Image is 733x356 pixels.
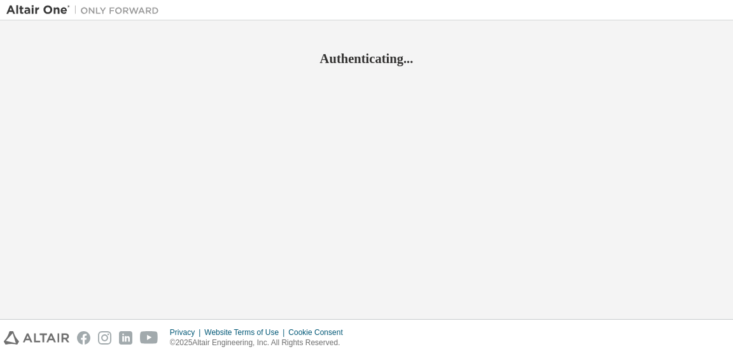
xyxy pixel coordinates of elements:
[98,331,111,345] img: instagram.svg
[77,331,90,345] img: facebook.svg
[6,50,727,67] h2: Authenticating...
[170,338,351,348] p: © 2025 Altair Engineering, Inc. All Rights Reserved.
[4,331,69,345] img: altair_logo.svg
[6,4,165,17] img: Altair One
[204,327,288,338] div: Website Terms of Use
[170,327,204,338] div: Privacy
[119,331,132,345] img: linkedin.svg
[140,331,158,345] img: youtube.svg
[288,327,350,338] div: Cookie Consent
